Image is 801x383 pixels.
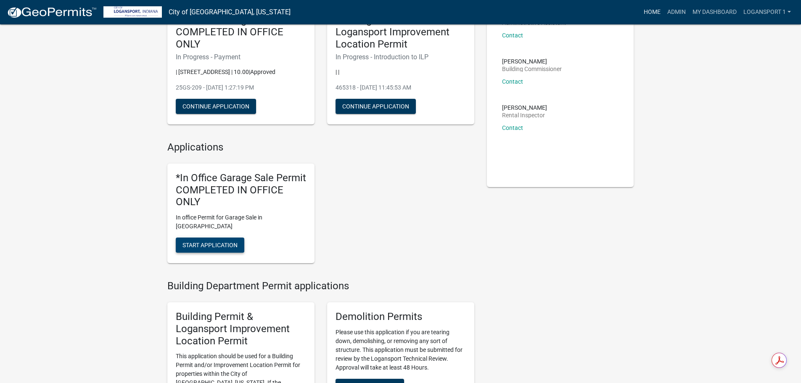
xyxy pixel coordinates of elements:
[176,99,256,114] button: Continue Application
[502,78,523,85] a: Contact
[176,172,306,208] h5: *In Office Garage Sale Permit COMPLETED IN OFFICE ONLY
[176,83,306,92] p: 25GS-209 - [DATE] 1:27:19 PM
[167,141,474,153] h4: Applications
[664,4,689,20] a: Admin
[336,14,466,50] h5: Building Permit & Logansport Improvement Location Permit
[176,311,306,347] h5: Building Permit & Logansport Improvement Location Permit
[176,213,306,231] p: In office Permit for Garage Sale in [GEOGRAPHIC_DATA]
[169,5,291,19] a: City of [GEOGRAPHIC_DATA], [US_STATE]
[336,83,466,92] p: 465318 - [DATE] 11:45:53 AM
[103,6,162,18] img: City of Logansport, Indiana
[182,242,238,248] span: Start Application
[336,53,466,61] h6: In Progress - Introduction to ILP
[502,66,562,72] p: Building Commissioner
[176,238,244,253] button: Start Application
[502,112,547,118] p: Rental Inspector
[502,124,523,131] a: Contact
[336,99,416,114] button: Continue Application
[689,4,740,20] a: My Dashboard
[640,4,664,20] a: Home
[336,68,466,77] p: | |
[167,280,474,292] h4: Building Department Permit applications
[502,105,547,111] p: [PERSON_NAME]
[336,328,466,372] p: Please use this application if you are tearing down, demolishing, or removing any sort of structu...
[176,53,306,61] h6: In Progress - Payment
[336,311,466,323] h5: Demolition Permits
[740,4,794,20] a: Logansport 1
[176,14,306,50] h5: *In Office Garage Sale Permit COMPLETED IN OFFICE ONLY
[502,32,523,39] a: Contact
[176,68,306,77] p: | [STREET_ADDRESS] | 10.00|Approved
[502,58,562,64] p: [PERSON_NAME]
